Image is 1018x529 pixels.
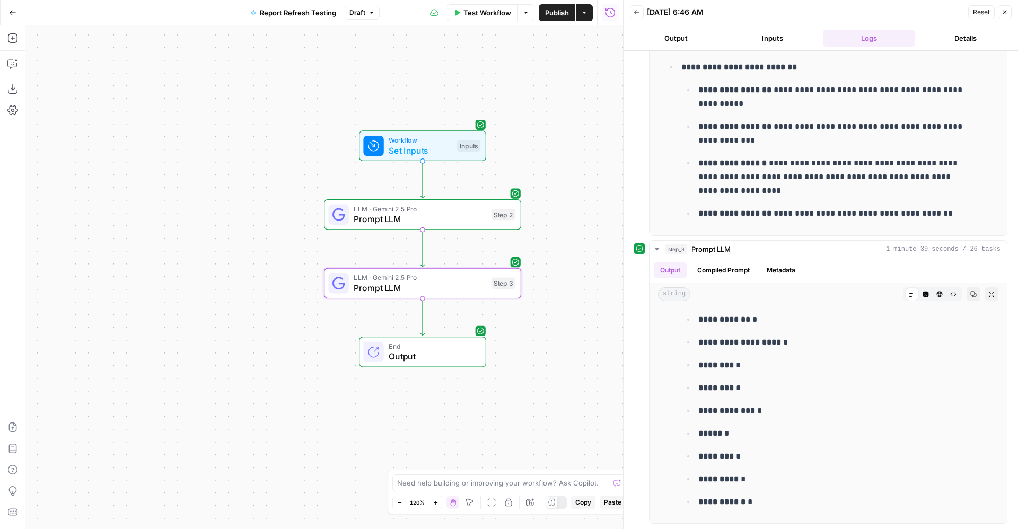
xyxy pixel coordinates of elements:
span: Prompt LLM [691,244,731,254]
button: Inputs [726,30,819,47]
span: Report Refresh Testing [260,7,336,18]
button: Publish [539,4,575,21]
button: Paste [600,496,626,509]
button: Logs [823,30,915,47]
span: LLM · Gemini 2.5 Pro [354,204,486,214]
span: End [389,341,475,351]
button: Metadata [760,262,802,278]
span: Publish [545,7,569,18]
div: 1 minute 39 seconds / 26 tasks [650,258,1007,523]
span: LLM · Gemini 2.5 Pro [354,272,486,283]
button: Report Refresh Testing [244,4,343,21]
div: Inputs [457,140,480,152]
button: Compiled Prompt [691,262,756,278]
span: 1 minute 39 seconds / 26 tasks [886,244,1001,254]
span: string [658,287,690,301]
span: Test Workflow [463,7,511,18]
button: Reset [968,5,995,19]
div: Step 3 [492,278,516,289]
span: step_3 [665,244,687,254]
button: Copy [571,496,595,509]
div: LLM · Gemini 2.5 ProPrompt LLMStep 3 [324,268,521,299]
span: Copy [575,498,591,507]
span: Reset [973,7,990,17]
span: Prompt LLM [354,213,486,225]
span: 120% [410,498,425,507]
div: WorkflowSet InputsInputs [324,130,521,161]
span: Workflow [389,135,452,145]
span: Paste [604,498,621,507]
span: Set Inputs [389,144,452,157]
button: 1 minute 39 seconds / 26 tasks [650,241,1007,258]
div: Step 2 [492,209,516,221]
button: Details [919,30,1012,47]
g: Edge from step_2 to step_3 [420,230,424,267]
span: Draft [349,8,365,17]
div: EndOutput [324,337,521,367]
button: Draft [345,6,380,20]
span: Prompt LLM [354,281,486,294]
g: Edge from step_3 to end [420,298,424,336]
button: Test Workflow [447,4,517,21]
div: LLM · Gemini 2.5 ProPrompt LLMStep 2 [324,199,521,230]
button: Output [654,262,687,278]
button: Output [630,30,722,47]
span: Output [389,350,475,363]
